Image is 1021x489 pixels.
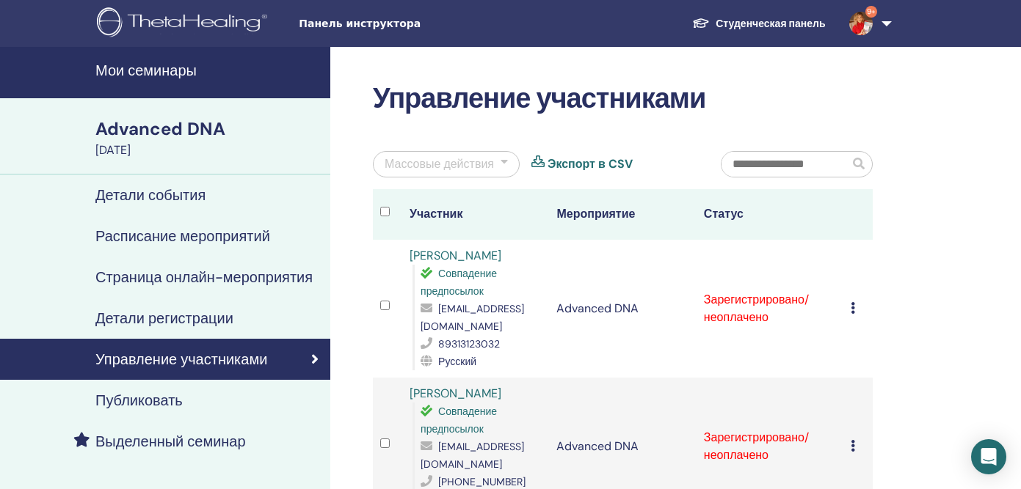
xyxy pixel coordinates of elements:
img: graduation-cap-white.svg [692,17,710,29]
div: [DATE] [95,141,321,159]
h4: Детали регистрации [95,309,233,327]
div: Advanced DNA [95,117,321,141]
a: Экспорт в CSV [548,155,633,173]
span: [EMAIL_ADDRESS][DOMAIN_NAME] [421,302,524,333]
h4: Мои семинары [95,62,321,79]
h4: Выделенный семинар [95,433,246,450]
span: [PHONE_NUMBER] [438,475,526,488]
img: default.jpg [849,12,873,35]
span: Русский [438,355,476,368]
h4: Публиковать [95,391,183,409]
div: Массовые действия [385,155,494,173]
h4: Расписание мероприятий [95,227,270,245]
a: Advanced DNA[DATE] [87,117,330,159]
h2: Управление участниками [373,82,873,116]
h4: Страница онлайн-мероприятия [95,268,313,286]
h4: Детали события [95,186,206,204]
span: 89313123032 [438,337,500,350]
span: Совпадение предпосылок [421,405,497,435]
img: logo.png [97,7,272,40]
span: Панель инструктора [299,16,519,32]
h4: Управление участниками [95,350,267,368]
div: Open Intercom Messenger [971,439,1006,474]
th: Мероприятие [549,189,696,240]
a: [PERSON_NAME] [410,386,501,401]
th: Статус [697,189,843,240]
a: Студенческая панель [680,10,837,37]
a: [PERSON_NAME] [410,248,501,263]
th: Участник [402,189,549,240]
td: Advanced DNA [549,240,696,378]
span: Совпадение предпосылок [421,267,497,298]
span: [EMAIL_ADDRESS][DOMAIN_NAME] [421,440,524,471]
span: 9+ [865,6,877,18]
